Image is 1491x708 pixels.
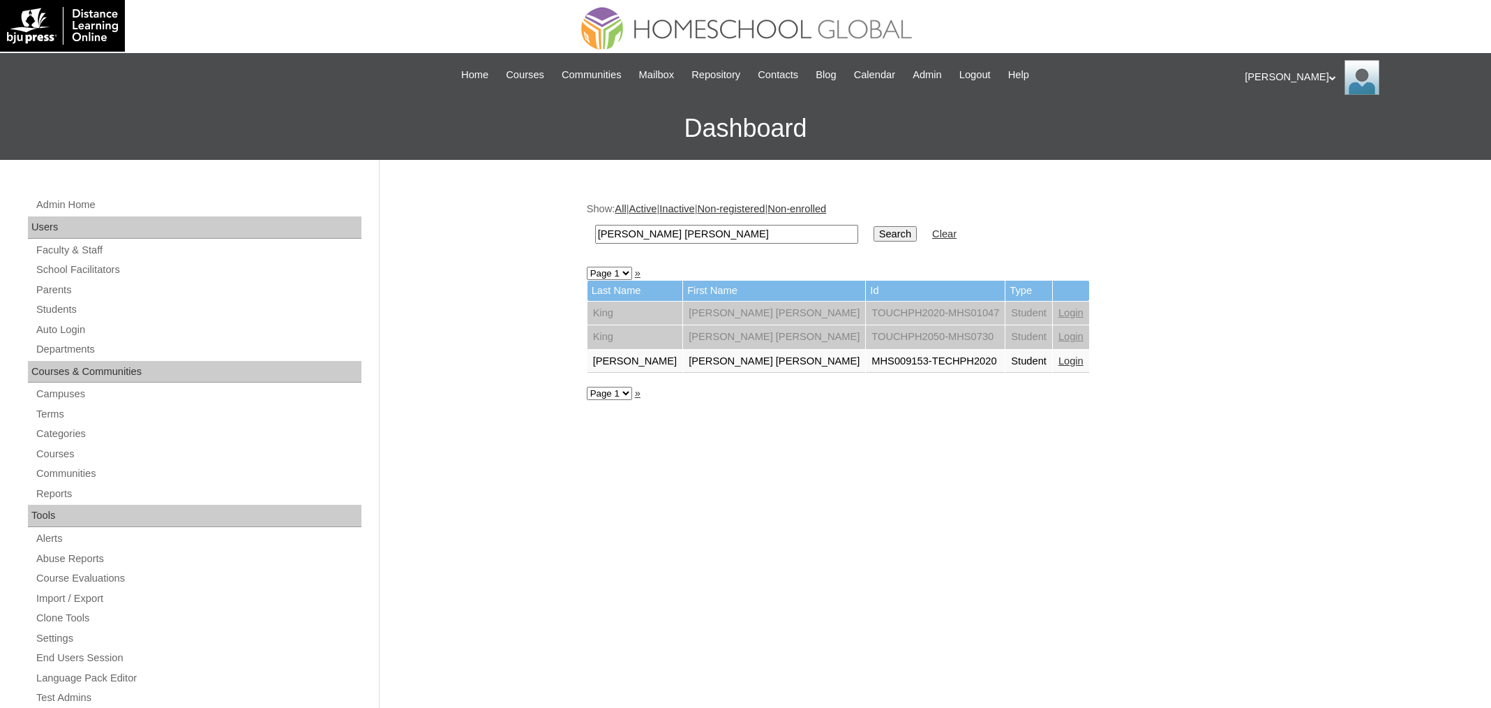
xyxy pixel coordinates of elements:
a: Logout [952,67,998,83]
a: Communities [35,465,361,482]
div: Users [28,216,361,239]
input: Search [874,226,917,242]
img: Ariane Ebuen [1344,60,1379,95]
td: MHS009153-TECHPH2020 [866,350,1005,374]
a: Departments [35,341,361,358]
td: [PERSON_NAME] [PERSON_NAME] [683,302,865,325]
td: Last Name [587,281,683,301]
img: logo-white.png [7,7,118,45]
a: Test Admins [35,689,361,707]
span: Home [461,67,488,83]
a: Clear [932,228,957,239]
a: Blog [809,67,843,83]
a: Repository [684,67,747,83]
a: Calendar [847,67,902,83]
span: Communities [562,67,622,83]
div: Courses & Communities [28,361,361,383]
td: Student [1005,325,1052,349]
td: [PERSON_NAME] [587,350,683,374]
a: Import / Export [35,590,361,607]
a: Parents [35,281,361,299]
td: Type [1005,281,1052,301]
span: Mailbox [639,67,675,83]
td: King [587,325,683,349]
div: [PERSON_NAME] [1245,60,1477,95]
a: Terms [35,406,361,423]
a: Faculty & Staff [35,242,361,259]
a: School Facilitators [35,261,361,279]
a: Home [454,67,495,83]
a: Abuse Reports [35,550,361,568]
span: Courses [506,67,544,83]
a: Course Evaluations [35,570,361,587]
a: Courses [499,67,551,83]
a: Language Pack Editor [35,670,361,687]
a: Login [1058,355,1084,367]
a: Settings [35,630,361,647]
td: TOUCHPH2050-MHS0730 [866,325,1005,349]
a: » [635,388,640,399]
a: Contacts [751,67,805,83]
span: Logout [959,67,991,83]
input: Search [595,225,858,244]
td: TOUCHPH2020-MHS01047 [866,302,1005,325]
a: » [635,267,640,279]
td: Id [866,281,1005,301]
td: First Name [683,281,865,301]
span: Blog [816,67,836,83]
span: Repository [691,67,740,83]
h3: Dashboard [7,97,1484,160]
a: Campuses [35,385,361,403]
td: [PERSON_NAME] [PERSON_NAME] [683,350,865,374]
a: End Users Session [35,649,361,667]
a: Non-enrolled [767,203,826,214]
a: Mailbox [632,67,682,83]
a: Login [1058,307,1084,318]
a: All [615,203,626,214]
a: Communities [555,67,629,83]
span: Help [1008,67,1029,83]
a: Categories [35,425,361,443]
a: Clone Tools [35,610,361,627]
td: King [587,302,683,325]
a: Non-registered [698,203,765,214]
a: Courses [35,445,361,463]
span: Contacts [758,67,798,83]
span: Calendar [854,67,895,83]
a: Admin Home [35,196,361,214]
td: [PERSON_NAME] [PERSON_NAME] [683,325,865,349]
a: Alerts [35,530,361,547]
a: Help [1001,67,1036,83]
a: Login [1058,331,1084,342]
div: Show: | | | | [587,202,1278,251]
div: Tools [28,505,361,527]
a: Inactive [659,203,695,214]
span: Admin [913,67,942,83]
a: Admin [906,67,949,83]
a: Students [35,301,361,318]
td: Student [1005,302,1052,325]
a: Active [629,203,657,214]
a: Reports [35,485,361,503]
td: Student [1005,350,1052,374]
a: Auto Login [35,321,361,339]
